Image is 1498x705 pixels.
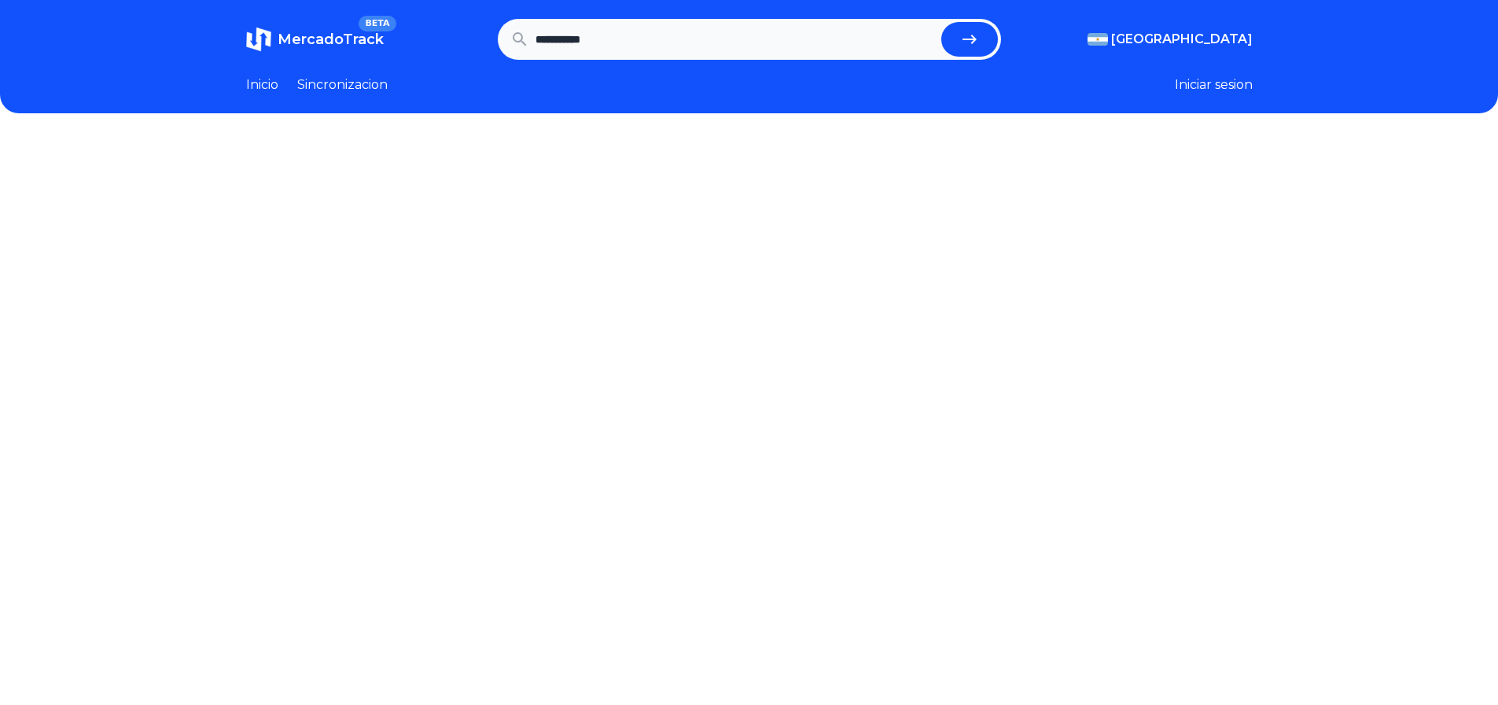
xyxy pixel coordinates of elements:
a: Sincronizacion [297,76,388,94]
a: MercadoTrackBETA [246,27,384,52]
img: MercadoTrack [246,27,271,52]
span: [GEOGRAPHIC_DATA] [1111,30,1253,49]
span: MercadoTrack [278,31,384,48]
img: Argentina [1088,33,1108,46]
button: Iniciar sesion [1175,76,1253,94]
button: [GEOGRAPHIC_DATA] [1088,30,1253,49]
a: Inicio [246,76,278,94]
span: BETA [359,16,396,31]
